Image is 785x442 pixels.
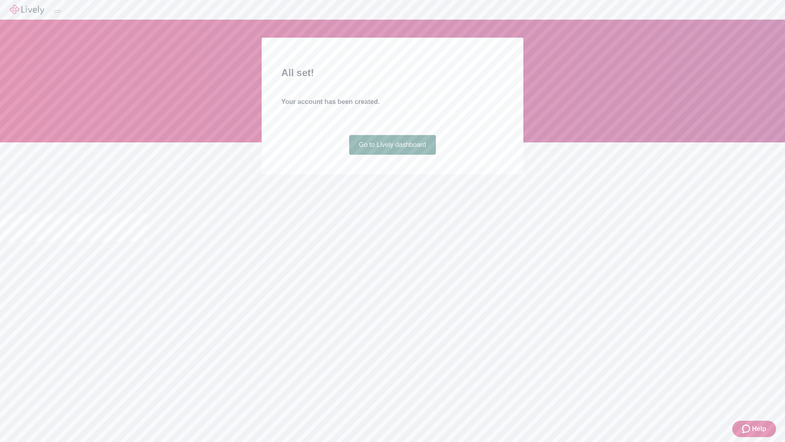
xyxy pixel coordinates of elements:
[349,135,436,155] a: Go to Lively dashboard
[54,10,61,13] button: Log out
[281,97,504,107] h4: Your account has been created.
[732,421,776,437] button: Zendesk support iconHelp
[742,424,752,434] svg: Zendesk support icon
[281,65,504,80] h2: All set!
[752,424,766,434] span: Help
[10,5,44,15] img: Lively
